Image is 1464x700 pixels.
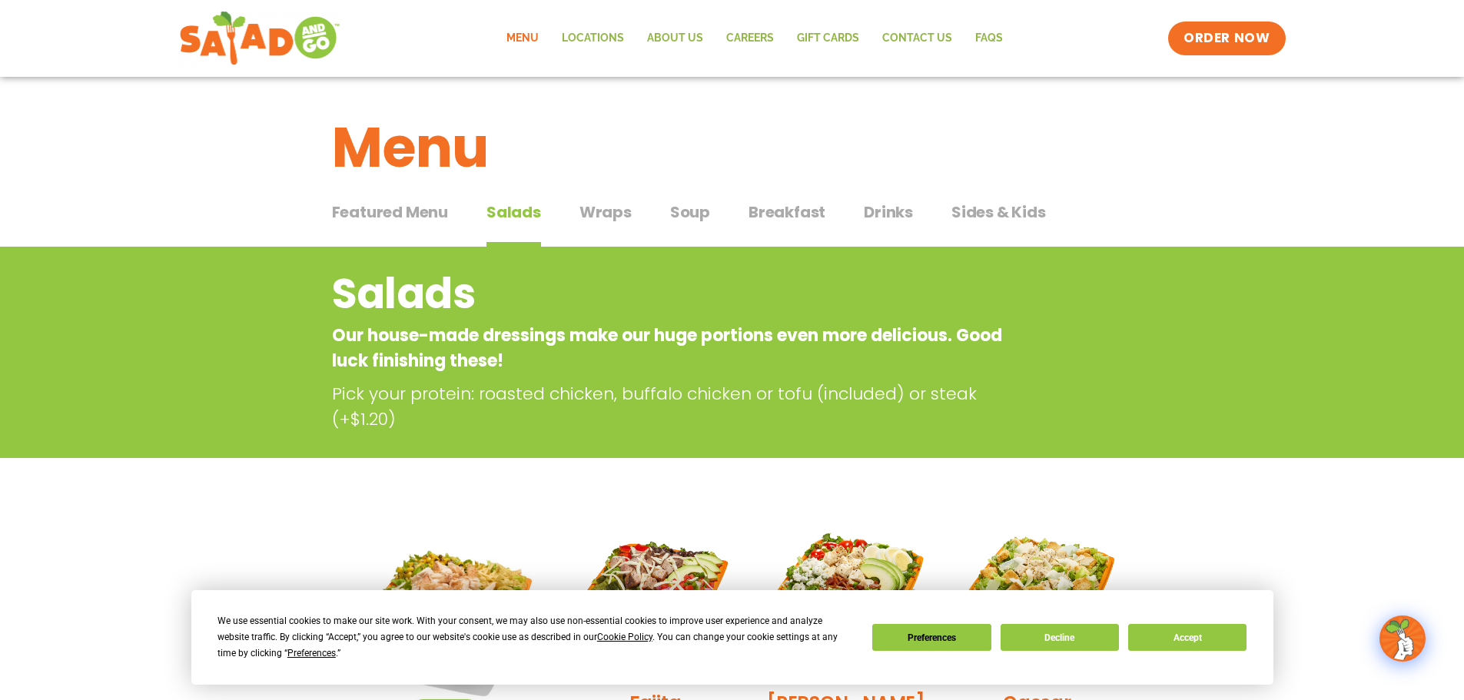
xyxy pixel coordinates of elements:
[287,648,336,659] span: Preferences
[1381,617,1424,660] img: wpChatIcon
[332,381,1016,432] p: Pick your protein: roasted chicken, buffalo chicken or tofu (included) or steak (+$1.20)
[715,21,785,56] a: Careers
[872,624,991,651] button: Preferences
[571,510,739,678] img: Product photo for Fajita Salad
[179,8,341,69] img: new-SAG-logo-768×292
[670,201,710,224] span: Soup
[332,201,448,224] span: Featured Menu
[749,201,825,224] span: Breakfast
[1001,624,1119,651] button: Decline
[864,201,913,224] span: Drinks
[871,21,964,56] a: Contact Us
[191,590,1273,685] div: Cookie Consent Prompt
[550,21,636,56] a: Locations
[332,195,1133,247] div: Tabbed content
[785,21,871,56] a: GIFT CARDS
[332,106,1133,189] h1: Menu
[1168,22,1285,55] a: ORDER NOW
[332,263,1009,325] h2: Salads
[332,323,1009,373] p: Our house-made dressings make our huge portions even more delicious. Good luck finishing these!
[964,21,1014,56] a: FAQs
[495,21,1014,56] nav: Menu
[495,21,550,56] a: Menu
[953,510,1120,678] img: Product photo for Caesar Salad
[597,632,652,642] span: Cookie Policy
[217,613,854,662] div: We use essential cookies to make our site work. With your consent, we may also use non-essential ...
[579,201,632,224] span: Wraps
[486,201,541,224] span: Salads
[636,21,715,56] a: About Us
[1128,624,1247,651] button: Accept
[762,510,930,678] img: Product photo for Cobb Salad
[951,201,1046,224] span: Sides & Kids
[1183,29,1270,48] span: ORDER NOW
